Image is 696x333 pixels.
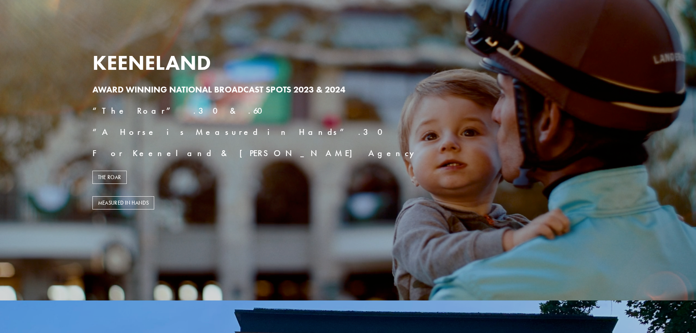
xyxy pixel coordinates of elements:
[92,128,476,137] h4: “A Horse is Measured in Hands” .30
[92,196,155,209] a: MEASURED IN HANDS
[92,171,127,184] a: THE ROAR
[92,149,476,158] h4: For Keeneland & [PERSON_NAME] Agency
[92,84,345,95] strong: AWARD WINNING NATIONAL BROADCAST SPOTS 2023 & 2024
[92,106,476,116] h4: “The Roar” .30 & .60
[92,50,211,75] strong: KEENELAND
